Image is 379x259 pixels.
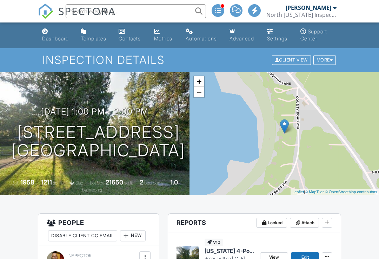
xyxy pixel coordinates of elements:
[186,35,217,41] div: Automations
[75,180,83,186] span: slab
[194,87,204,97] a: Zoom out
[292,190,304,194] a: Leaflet
[140,179,143,186] div: 2
[42,54,337,66] h1: Inspection Details
[291,189,379,195] div: |
[82,187,102,193] span: bathrooms
[106,179,123,186] div: 21650
[11,123,185,160] h1: [STREET_ADDRESS] [GEOGRAPHIC_DATA]
[267,35,287,41] div: Settings
[151,25,177,45] a: Metrics
[53,180,63,186] span: sq. ft.
[124,180,133,186] span: sq.ft.
[42,35,69,41] div: Dashboard
[66,4,206,18] input: Search everything...
[272,56,311,65] div: Client View
[38,9,116,24] a: SPECTORA
[81,35,106,41] div: Templates
[20,179,34,186] div: 1958
[39,25,72,45] a: Dashboard
[300,28,327,41] div: Support Center
[298,25,340,45] a: Support Center
[38,214,159,246] h3: People
[230,35,254,41] div: Advanced
[90,180,105,186] span: Lot Size
[227,25,259,45] a: Advanced
[271,57,313,62] a: Client View
[58,4,116,18] span: SPECTORA
[119,35,141,41] div: Contacts
[286,4,331,11] div: [PERSON_NAME]
[48,230,117,241] div: Disable Client CC Email
[325,190,377,194] a: © OpenStreetMap contributors
[170,179,178,186] div: 1.0
[313,56,336,65] div: More
[78,25,110,45] a: Templates
[183,25,221,45] a: Automations (Advanced)
[120,230,146,241] div: New
[41,107,148,116] h3: [DATE] 1:00 pm - 2:00 pm
[264,25,292,45] a: Settings
[12,180,19,186] span: Built
[38,4,53,19] img: The Best Home Inspection Software - Spectora
[67,253,92,258] span: Inspector
[144,180,164,186] span: bedrooms
[266,11,337,18] div: North Florida Inspection Solutions
[305,190,324,194] a: © MapTiler
[41,179,52,186] div: 1211
[154,35,172,41] div: Metrics
[194,76,204,87] a: Zoom in
[116,25,146,45] a: Contacts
